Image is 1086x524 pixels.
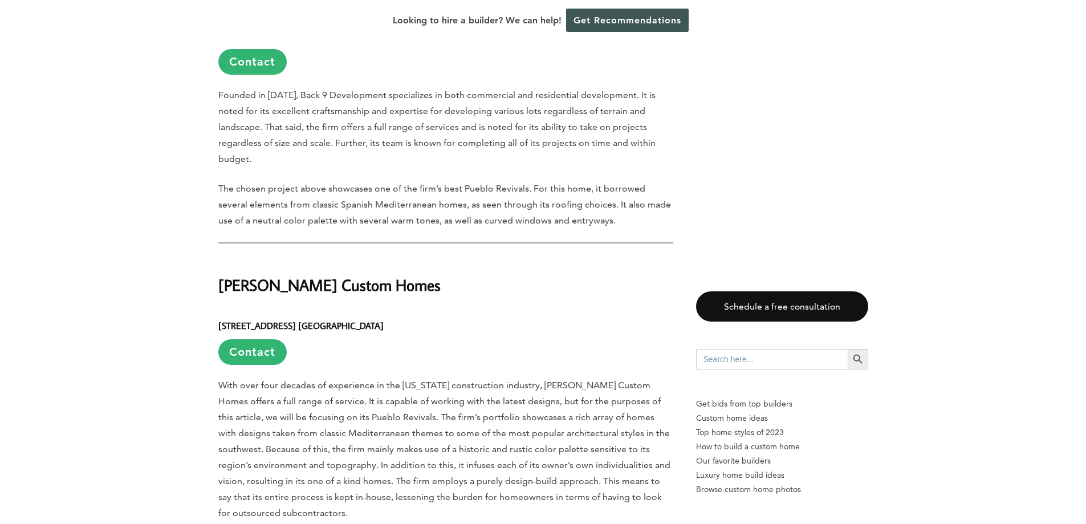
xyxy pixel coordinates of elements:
[218,257,673,296] h2: [PERSON_NAME] Custom Homes
[218,49,287,75] a: Contact
[696,440,868,454] a: How to build a custom home
[218,377,673,521] p: With over four decades of experience in the [US_STATE] construction industry, [PERSON_NAME] Custo...
[218,310,673,365] h6: [STREET_ADDRESS] [GEOGRAPHIC_DATA]
[696,468,868,482] a: Luxury home build ideas
[566,9,689,32] a: Get Recommendations
[696,349,848,369] input: Search here...
[696,411,868,425] a: Custom home ideas
[696,425,868,440] a: Top home styles of 2023
[696,397,868,411] p: Get bids from top builders
[218,339,287,365] a: Contact
[696,482,868,497] a: Browse custom home photos
[218,19,673,75] h6: [GEOGRAPHIC_DATA][PERSON_NAME]. [STREET_ADDRESS]
[696,454,868,468] a: Our favorite builders
[852,353,864,365] svg: Search
[867,442,1072,510] iframe: Drift Widget Chat Controller
[696,291,868,322] a: Schedule a free consultation
[218,181,673,229] p: The chosen project above showcases one of the firm’s best Pueblo Revivals. For this home, it borr...
[218,87,673,167] p: Founded in [DATE], Back 9 Development specializes in both commercial and residential development....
